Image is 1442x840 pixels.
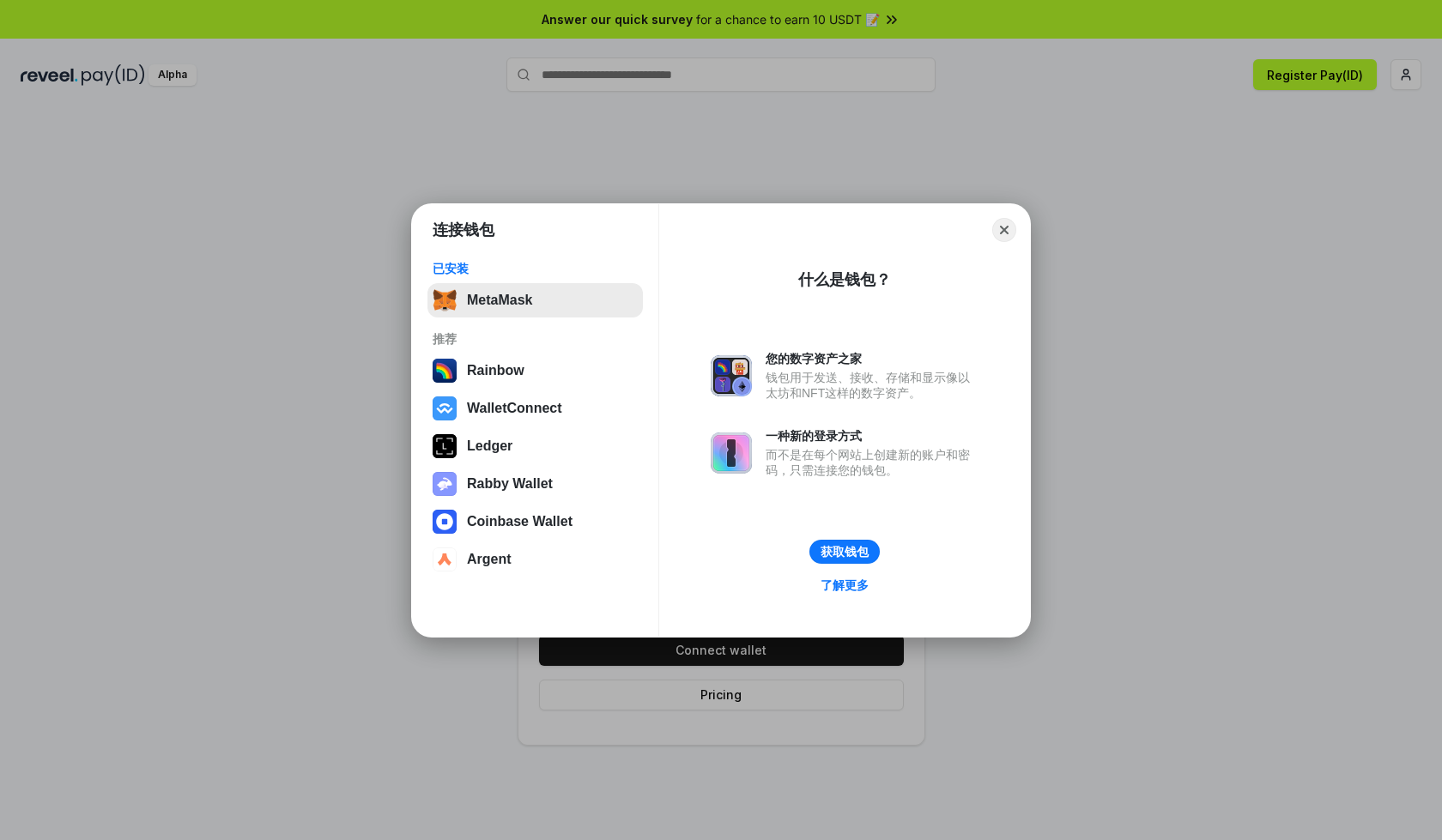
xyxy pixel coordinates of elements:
[467,363,524,378] div: Rainbow
[427,283,643,317] button: MetaMask
[433,434,457,458] img: svg+xml,%3Csvg%20xmlns%3D%22http%3A%2F%2Fwww.w3.org%2F2000%2Fsvg%22%20width%3D%2228%22%20height%3...
[433,220,494,240] h1: 连接钱包
[467,476,553,492] div: Rabby Wallet
[427,391,643,426] button: WalletConnect
[433,288,457,312] img: svg+xml,%3Csvg%20fill%3D%22none%22%20height%3D%2233%22%20viewBox%3D%220%200%2035%2033%22%20width%...
[433,331,638,347] div: 推荐
[433,359,457,383] img: svg+xml,%3Csvg%20width%3D%22120%22%20height%3D%22120%22%20viewBox%3D%220%200%20120%20120%22%20fil...
[433,261,638,276] div: 已安装
[467,552,512,567] div: Argent
[467,293,532,308] div: MetaMask
[433,510,457,534] img: svg+xml,%3Csvg%20width%3D%2228%22%20height%3D%2228%22%20viewBox%3D%220%200%2028%2028%22%20fill%3D...
[766,370,978,401] div: 钱包用于发送、接收、存储和显示像以太坊和NFT这样的数字资产。
[433,472,457,496] img: svg+xml,%3Csvg%20xmlns%3D%22http%3A%2F%2Fwww.w3.org%2F2000%2Fsvg%22%20fill%3D%22none%22%20viewBox...
[427,354,643,388] button: Rainbow
[433,547,457,571] img: svg+xml,%3Csvg%20width%3D%2228%22%20height%3D%2228%22%20viewBox%3D%220%200%2028%2028%22%20fill%3D...
[810,574,879,596] a: 了解更多
[711,432,752,474] img: svg+xml,%3Csvg%20xmlns%3D%22http%3A%2F%2Fwww.w3.org%2F2000%2Fsvg%22%20fill%3D%22none%22%20viewBox...
[798,269,891,290] div: 什么是钱包？
[809,540,880,564] button: 获取钱包
[992,218,1016,242] button: Close
[766,351,978,366] div: 您的数字资产之家
[467,514,573,529] div: Coinbase Wallet
[467,401,562,416] div: WalletConnect
[711,355,752,396] img: svg+xml,%3Csvg%20xmlns%3D%22http%3A%2F%2Fwww.w3.org%2F2000%2Fsvg%22%20fill%3D%22none%22%20viewBox...
[433,396,457,420] img: svg+xml,%3Csvg%20width%3D%2228%22%20height%3D%2228%22%20viewBox%3D%220%200%2028%2028%22%20fill%3D...
[821,544,869,559] div: 获取钱包
[427,429,643,463] button: Ledger
[427,467,643,501] button: Rabby Wallet
[766,428,978,444] div: 一种新的登录方式
[427,542,643,577] button: Argent
[467,438,512,454] div: Ledger
[821,577,869,593] div: 了解更多
[766,447,978,478] div: 而不是在每个网站上创建新的账户和密码，只需连接您的钱包。
[427,505,643,539] button: Coinbase Wallet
